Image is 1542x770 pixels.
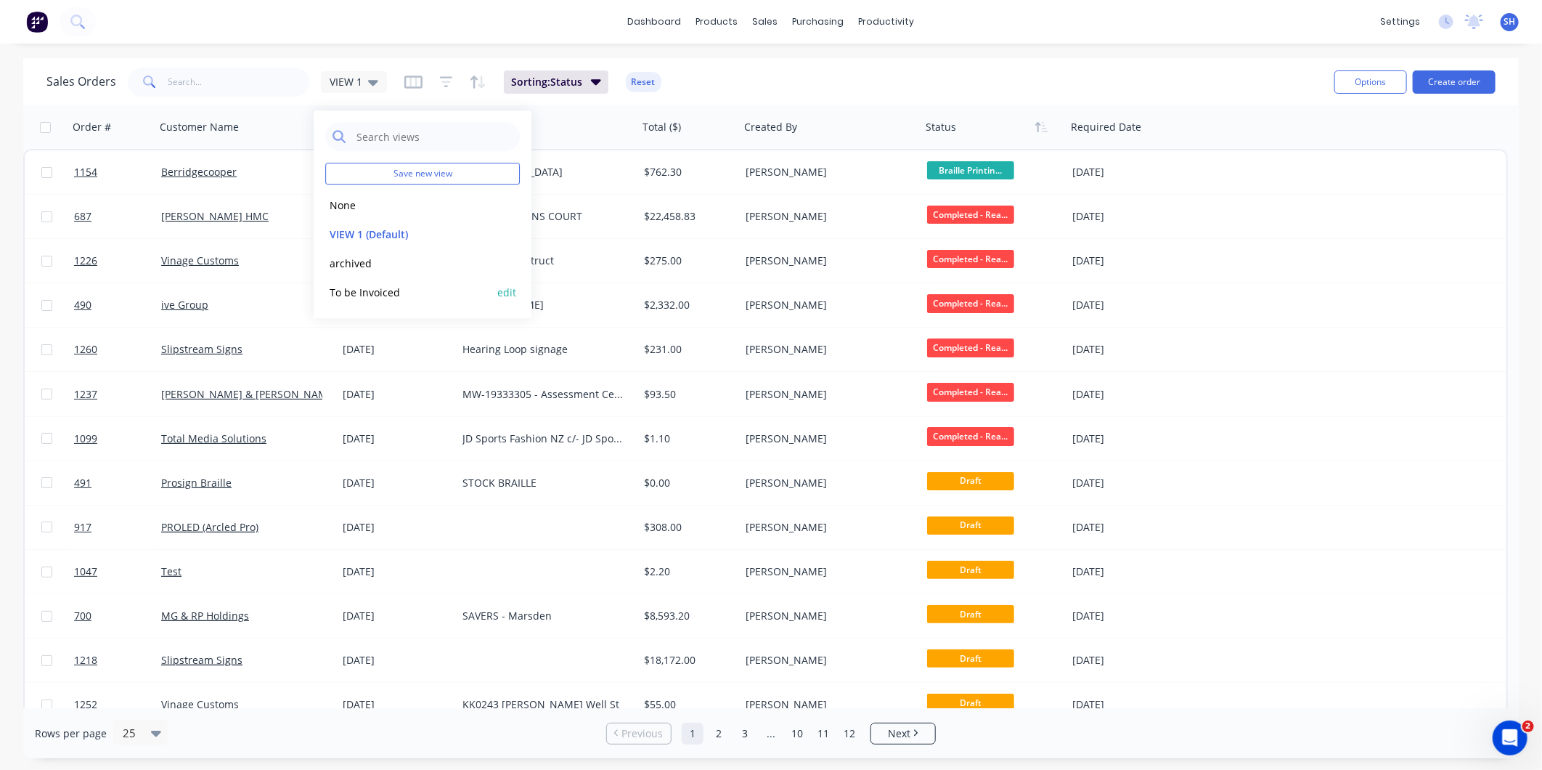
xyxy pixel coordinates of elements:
div: [PERSON_NAME] [746,298,907,312]
a: Next page [871,726,935,741]
span: 700 [74,609,91,623]
a: 1252 [74,683,161,726]
a: 917 [74,506,161,549]
button: VIEW 1 (Default) [325,226,491,243]
a: Total Media Solutions [161,431,266,445]
div: SAVERS - Marsden [462,609,624,623]
div: [DATE] [1072,298,1188,312]
div: [PERSON_NAME] [746,165,907,179]
div: $231.00 [644,342,730,357]
div: [DATE] [343,431,451,446]
span: 2 [1522,721,1534,732]
a: Page 10 [786,723,808,745]
div: productivity [852,11,922,33]
span: VIEW 1 [330,74,362,89]
a: Page 11 [812,723,834,745]
div: [PERSON_NAME] [746,476,907,490]
span: Completed - Rea... [927,206,1014,224]
div: [DATE] [343,609,451,623]
a: Previous page [607,726,671,741]
a: Page 1 is your current page [682,723,703,745]
span: 1237 [74,387,97,402]
div: [DATE] [343,387,451,402]
a: Prosign Braille [161,476,232,490]
div: $93.50 [644,387,730,402]
div: [DATE] [1072,165,1188,179]
button: edit [497,285,516,300]
div: STOCK BRAILLE [462,476,624,490]
div: KK0243 [PERSON_NAME] Well St [462,697,624,712]
div: $22,458.83 [644,209,730,224]
a: Vinage Customs [161,254,239,267]
div: [DATE] [343,653,451,668]
div: [PERSON_NAME] [746,387,907,402]
a: PROLED (Arcled Pro) [161,520,258,534]
button: Reset [626,72,661,92]
button: None [325,197,491,214]
a: Berridgecooper [161,165,237,179]
span: Draft [927,561,1014,579]
span: 687 [74,209,91,224]
a: 1218 [74,639,161,682]
a: Page 12 [839,723,860,745]
div: $308.00 [644,520,730,535]
span: 917 [74,520,91,535]
div: [DATE] [1072,387,1188,402]
a: 700 [74,594,161,638]
div: $8,593.20 [644,609,730,623]
div: $2.20 [644,564,730,579]
div: Total ($) [642,120,681,134]
span: 490 [74,298,91,312]
div: MW-19333305 - Assessment Centre LG and L3 signage PO: 5062op44788904 [462,387,624,402]
iframe: Intercom live chat [1493,721,1527,755]
div: $2,332.00 [644,298,730,312]
div: [DATE] [343,520,451,535]
div: [PERSON_NAME] [746,609,907,623]
div: $1.10 [644,431,730,446]
div: [DATE] [1072,254,1188,268]
div: [DATE] [1072,653,1188,668]
img: Factory [26,11,48,33]
div: Created By [744,120,797,134]
div: Order # [73,120,111,134]
a: Slipstream Signs [161,653,242,667]
div: [PERSON_NAME] [746,697,907,712]
span: Completed - Rea... [927,250,1014,268]
div: KK0227 - Labstruct [462,254,624,268]
a: Page 2 [708,723,730,745]
a: [PERSON_NAME] & [PERSON_NAME] [161,387,337,401]
a: 687 [74,195,161,238]
div: [GEOGRAPHIC_DATA] [462,165,624,179]
ul: Pagination [600,723,942,745]
div: $0.00 [644,476,730,490]
div: [DATE] [1072,342,1188,357]
a: dashboard [621,11,689,33]
span: Previous [622,726,664,741]
input: Search... [168,68,310,97]
div: [DATE] [343,342,451,357]
div: [PERSON_NAME] [746,342,907,357]
button: Sorting:Status [504,70,608,94]
span: 1047 [74,564,97,579]
div: [DATE] [1072,609,1188,623]
a: [PERSON_NAME] HMC [161,209,269,223]
a: 490 [74,283,161,327]
span: 1218 [74,653,97,668]
div: [PERSON_NAME] [746,564,907,579]
span: Completed - Rea... [927,339,1014,357]
div: [DATE] [343,564,451,579]
span: Draft [927,649,1014,668]
div: Status [926,120,956,134]
div: [PERSON_NAME] [746,520,907,535]
a: 1260 [74,328,161,371]
span: SH [1504,15,1516,28]
a: 1226 [74,239,161,283]
a: Page 3 [734,723,756,745]
a: 1047 [74,550,161,593]
div: [DATE] [343,697,451,712]
div: [PERSON_NAME] [746,431,907,446]
button: Options [1334,70,1407,94]
span: Draft [927,472,1014,490]
div: $275.00 [644,254,730,268]
div: Customer Name [160,120,239,134]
